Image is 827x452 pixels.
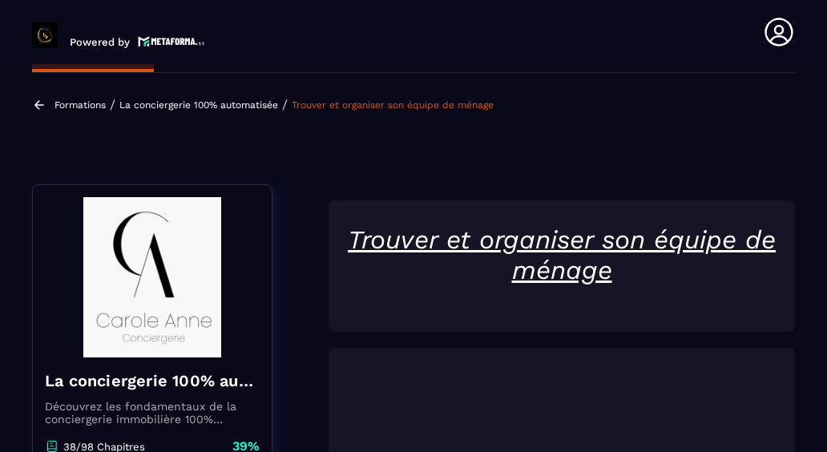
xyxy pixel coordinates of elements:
[70,36,130,48] p: Powered by
[45,369,260,392] h4: La conciergerie 100% automatisée
[54,99,106,111] a: Formations
[282,97,288,112] span: /
[138,34,205,48] img: logo
[119,99,278,111] a: La conciergerie 100% automatisée
[45,400,260,426] p: Découvrez les fondamentaux de la conciergerie immobilière 100% automatisée. Cette formation est c...
[348,224,776,285] u: Trouver et organiser son équipe de ménage
[32,22,58,48] img: logo-branding
[292,99,494,111] a: Trouver et organiser son équipe de ménage
[45,197,260,357] img: banner
[110,97,115,112] span: /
